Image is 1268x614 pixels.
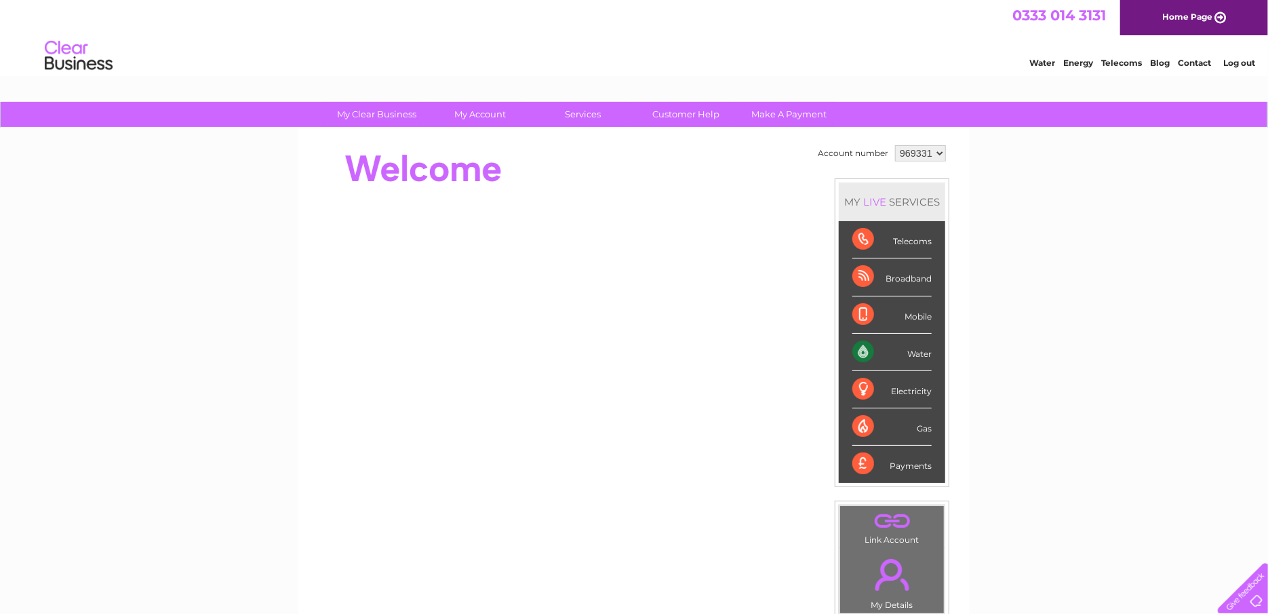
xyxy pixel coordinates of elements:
a: My Account [424,102,536,127]
a: Telecoms [1101,58,1142,68]
a: My Clear Business [321,102,433,127]
a: Make A Payment [734,102,846,127]
div: LIVE [860,195,889,208]
a: Customer Help [631,102,742,127]
a: 0333 014 3131 [1012,7,1106,24]
td: Account number [814,142,892,165]
td: Link Account [839,505,945,548]
div: Payments [852,446,932,482]
a: Energy [1063,58,1093,68]
div: Electricity [852,371,932,408]
a: Services [528,102,639,127]
div: Mobile [852,296,932,334]
div: MY SERVICES [839,183,945,221]
a: . [844,510,940,533]
div: Clear Business is a trading name of Verastar Limited (registered in [GEOGRAPHIC_DATA] No. 3667643... [315,7,955,66]
a: Contact [1178,58,1211,68]
img: logo.png [44,35,113,77]
div: Water [852,334,932,371]
a: Log out [1223,58,1255,68]
a: Blog [1150,58,1170,68]
div: Telecoms [852,221,932,258]
div: Broadband [852,258,932,296]
td: My Details [839,548,945,614]
a: Water [1029,58,1055,68]
div: Gas [852,408,932,446]
a: . [844,551,940,598]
